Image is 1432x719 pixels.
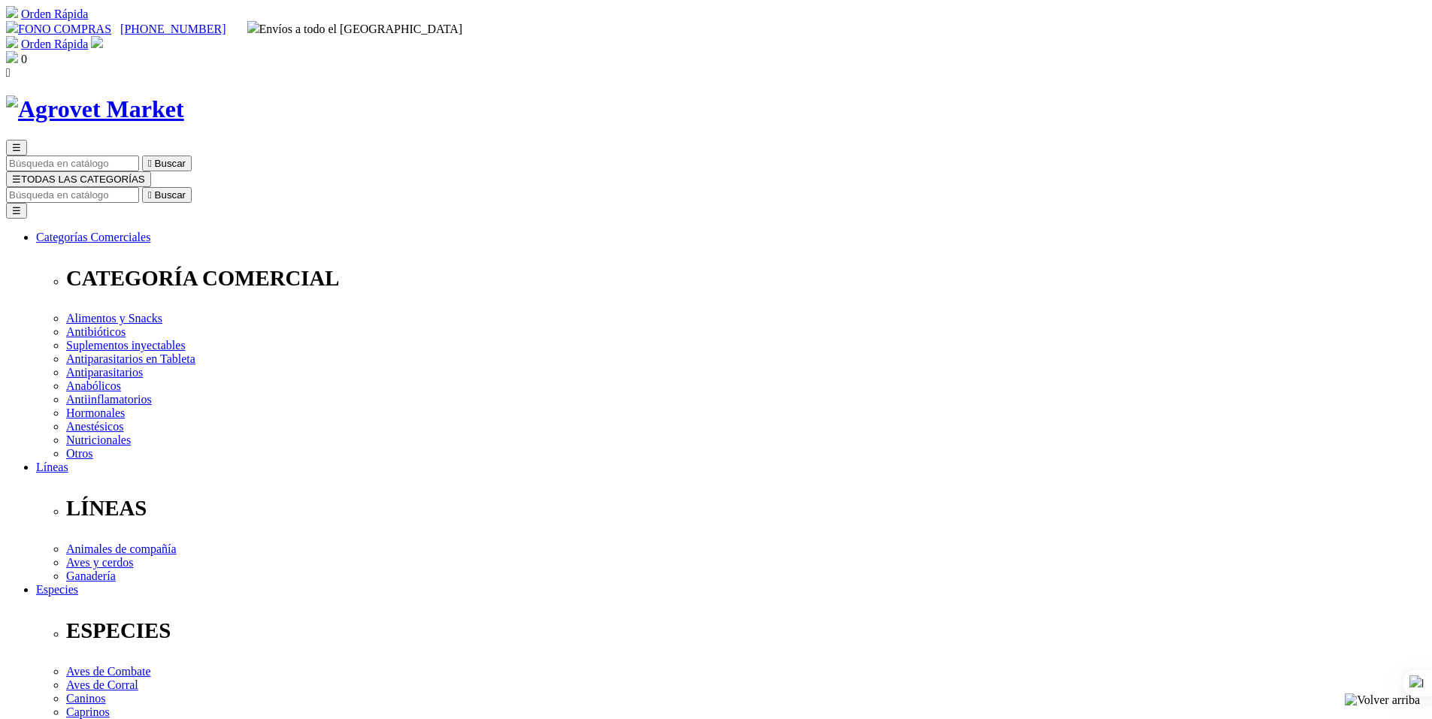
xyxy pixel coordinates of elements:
[6,140,27,156] button: ☰
[91,36,103,48] img: user.svg
[66,325,126,338] a: Antibióticos
[142,156,192,171] button:  Buscar
[66,569,116,582] a: Ganadería
[66,496,1426,521] p: LÍNEAS
[1345,693,1420,707] img: Volver arriba
[6,36,18,48] img: shopping-cart.svg
[66,692,105,705] a: Caninos
[6,171,151,187] button: ☰TODAS LAS CATEGORÍAS
[66,556,133,569] a: Aves y cerdos
[247,23,463,35] span: Envíos a todo el [GEOGRAPHIC_DATA]
[66,618,1426,643] p: ESPECIES
[66,352,195,365] a: Antiparasitarios en Tableta
[36,231,150,243] a: Categorías Comerciales
[6,156,139,171] input: Buscar
[12,142,21,153] span: ☰
[6,6,18,18] img: shopping-cart.svg
[6,95,184,123] img: Agrovet Market
[66,366,143,379] a: Antiparasitarios
[21,8,88,20] a: Orden Rápida
[12,174,21,185] span: ☰
[66,379,121,392] a: Anabólicos
[66,339,186,352] a: Suplementos inyectables
[6,51,18,63] img: shopping-bag.svg
[6,187,139,203] input: Buscar
[21,38,88,50] a: Orden Rápida
[91,38,103,50] a: Acceda a su cuenta de cliente
[66,665,151,678] a: Aves de Combate
[66,420,123,433] a: Anestésicos
[120,23,226,35] a: [PHONE_NUMBER]
[142,187,192,203] button:  Buscar
[6,66,11,79] i: 
[36,583,78,596] a: Especies
[66,705,110,718] a: Caprinos
[66,678,138,691] a: Aves de Corral
[66,312,162,325] a: Alimentos y Snacks
[6,21,18,33] img: phone.svg
[66,447,93,460] a: Otros
[66,542,177,555] a: Animales de compañía
[6,23,111,35] a: FONO COMPRAS
[36,461,68,473] a: Líneas
[247,21,259,33] img: delivery-truck.svg
[155,189,186,201] span: Buscar
[66,393,152,406] a: Antiinflamatorios
[148,158,152,169] i: 
[66,406,125,419] a: Hormonales
[148,189,152,201] i: 
[6,203,27,219] button: ☰
[21,53,27,65] span: 0
[66,266,1426,291] p: CATEGORÍA COMERCIAL
[155,158,186,169] span: Buscar
[66,434,131,446] a: Nutricionales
